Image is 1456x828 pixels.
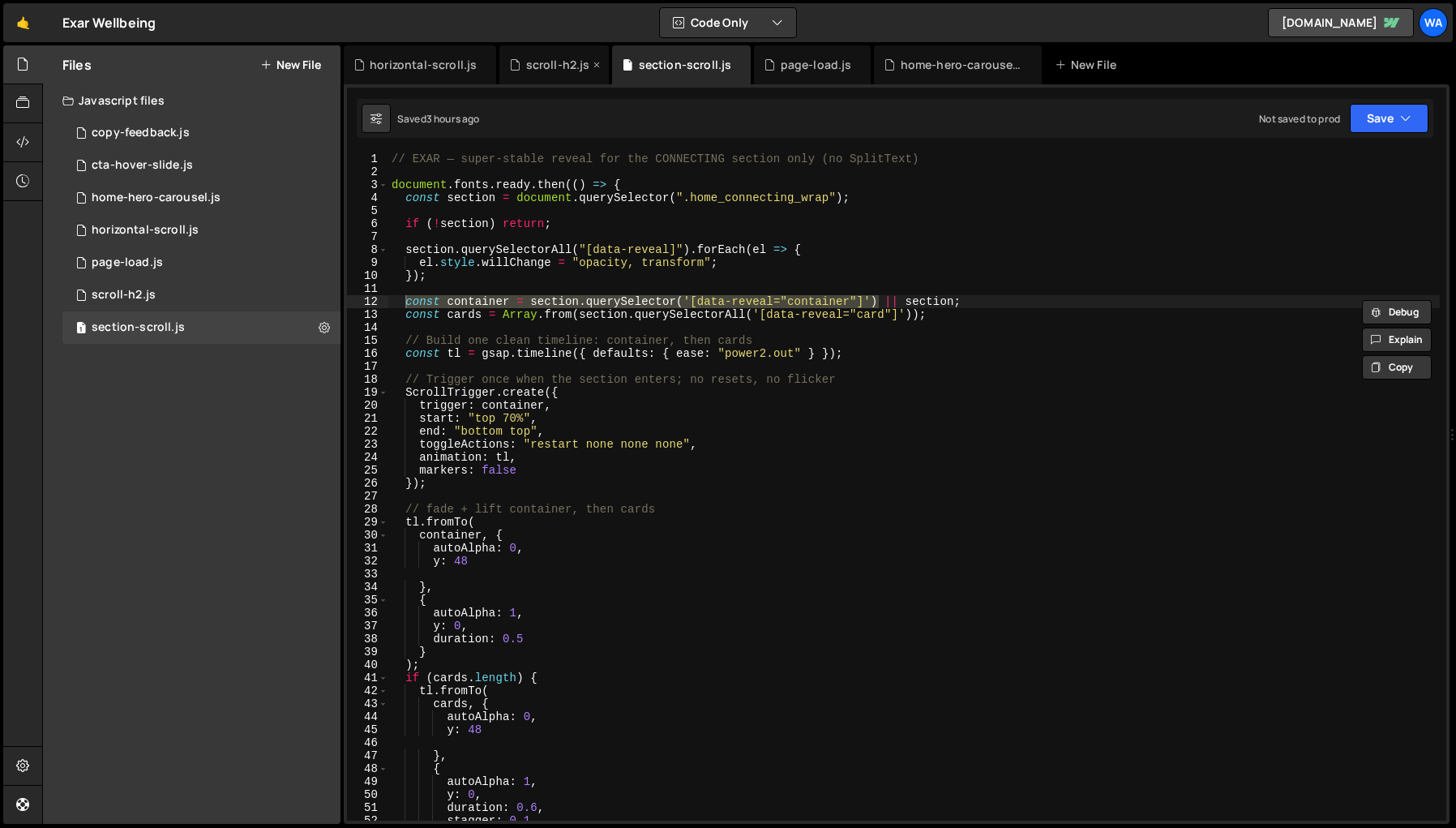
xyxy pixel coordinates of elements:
div: 39 [347,646,388,659]
div: 11 [347,282,388,295]
div: 10 [347,269,388,282]
div: Javascript files [43,84,340,117]
div: 50 [347,788,388,801]
div: 20 [347,399,388,412]
div: 49 [347,775,388,788]
div: 34 [347,581,388,594]
div: 35 [347,594,388,607]
div: scroll-h2.js [92,288,156,302]
div: section-scroll.js [639,57,732,73]
div: 14 [347,321,388,334]
div: 38 [347,633,388,646]
div: 37 [347,620,388,633]
button: Explain [1362,328,1432,352]
div: 7 [347,230,388,243]
div: horizontal-scroll.js [92,223,199,238]
div: scroll-h2.js [526,57,590,73]
button: Copy [1362,355,1432,380]
div: horizontal-scroll.js [370,57,477,73]
div: 44 [347,710,388,723]
a: 🤙 [3,3,43,42]
div: 3 hours ago [426,112,480,126]
a: [DOMAIN_NAME] [1268,8,1414,37]
div: section-scroll.js [92,320,185,335]
div: 16122/44105.js [62,247,340,279]
div: Not saved to prod [1259,112,1340,126]
div: horizontal-scroll.js [62,214,340,247]
div: 16122/45954.js [62,279,340,311]
div: 26 [347,477,388,490]
div: 43 [347,697,388,710]
button: New File [260,58,321,71]
div: 3 [347,178,388,191]
div: 32 [347,555,388,568]
div: 22 [347,425,388,438]
button: Debug [1362,300,1432,324]
div: 29 [347,516,388,529]
div: 47 [347,749,388,762]
div: 18 [347,373,388,386]
div: 16122/45830.js [62,311,340,344]
div: 8 [347,243,388,256]
span: 1 [76,323,86,336]
div: 46 [347,736,388,749]
div: cta-hover-slide.js [92,158,193,173]
div: 36 [347,607,388,620]
div: 4 [347,191,388,204]
h2: Files [62,56,92,74]
div: 41 [347,671,388,684]
div: 51 [347,801,388,814]
div: 48 [347,762,388,775]
div: 28 [347,503,388,516]
button: Code Only [660,8,796,37]
div: Saved [397,112,480,126]
div: page-load.js [92,255,163,270]
div: 1 [347,152,388,165]
div: 30 [347,529,388,542]
div: 31 [347,542,388,555]
div: 40 [347,659,388,671]
div: home-hero-carousel.js [901,57,1022,73]
div: page-load.js [781,57,852,73]
div: home-hero-carousel.js [92,191,221,205]
div: 16122/43314.js [62,117,340,149]
div: copy-feedback.js [92,126,190,140]
div: 21 [347,412,388,425]
div: 12 [347,295,388,308]
div: 27 [347,490,388,503]
div: 19 [347,386,388,399]
div: 17 [347,360,388,373]
div: 23 [347,438,388,451]
div: 45 [347,723,388,736]
a: wa [1419,8,1448,37]
div: 9 [347,256,388,269]
div: New File [1055,57,1123,73]
div: 15 [347,334,388,347]
div: 16 [347,347,388,360]
div: 16122/43585.js [62,182,340,214]
button: Save [1350,104,1428,133]
div: 2 [347,165,388,178]
div: 33 [347,568,388,581]
div: 42 [347,684,388,697]
div: 25 [347,464,388,477]
div: 24 [347,451,388,464]
div: 16122/44019.js [62,149,340,182]
div: 52 [347,814,388,827]
div: 6 [347,217,388,230]
div: 5 [347,204,388,217]
div: Exar Wellbeing [62,13,156,32]
div: 13 [347,308,388,321]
